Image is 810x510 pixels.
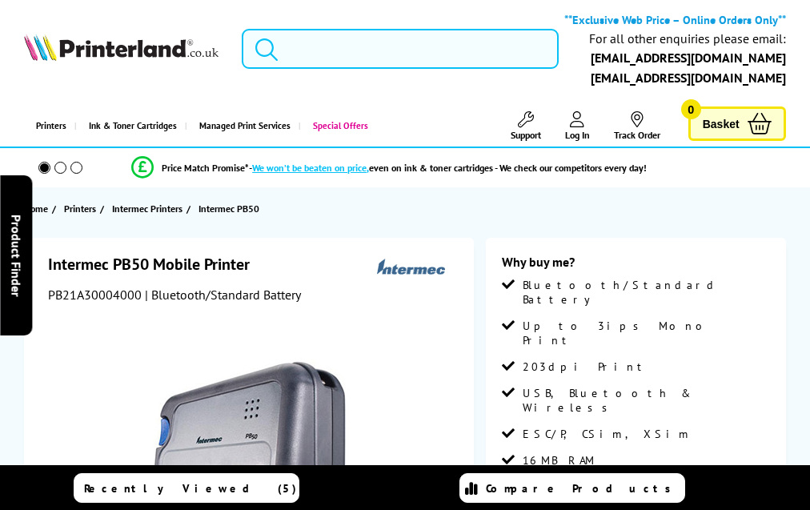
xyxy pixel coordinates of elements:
[48,254,266,275] h1: Intermec PB50 Mobile Printer
[74,106,185,147] a: Ink & Toner Cartridges
[459,473,685,503] a: Compare Products
[523,278,770,307] span: Bluetooth/Standard Battery
[486,481,680,496] span: Compare Products
[24,200,48,217] span: Home
[565,129,590,141] span: Log In
[564,12,786,27] b: **Exclusive Web Price – Online Orders Only**
[565,111,590,141] a: Log In
[523,359,649,374] span: 203dpi Print
[252,162,369,174] span: We won’t be beaten on price,
[24,200,52,217] a: Home
[591,70,786,86] a: [EMAIL_ADDRESS][DOMAIN_NAME]
[112,200,182,217] span: Intermec Printers
[24,34,218,61] img: Printerland Logo
[523,386,770,415] span: USB, Bluetooth & Wireless
[589,31,786,46] div: For all other enquiries please email:
[8,154,770,182] li: modal_Promise
[249,162,647,174] div: - even on ink & toner cartridges - We check our competitors every day!
[591,50,786,66] a: [EMAIL_ADDRESS][DOMAIN_NAME]
[112,200,186,217] a: Intermec Printers
[614,111,660,141] a: Track Order
[523,319,770,347] span: Up to 3ips Mono Print
[703,113,740,135] span: Basket
[688,106,786,141] a: Basket 0
[145,287,301,303] span: | Bluetooth/Standard Battery
[511,129,541,141] span: Support
[64,200,100,217] a: Printers
[523,427,692,441] span: ESC/P, CSim, XSim
[8,214,24,296] span: Product Finder
[48,287,142,303] span: PB21A30004000
[299,106,376,147] a: Special Offers
[162,162,249,174] span: Price Match Promise*
[374,254,447,283] img: Intermec
[64,200,96,217] span: Printers
[89,106,177,147] span: Ink & Toner Cartridges
[511,111,541,141] a: Support
[681,99,701,119] span: 0
[198,200,259,217] span: Intermec PB50
[74,473,299,503] a: Recently Viewed (5)
[502,254,770,278] div: Why buy me?
[84,481,297,496] span: Recently Viewed (5)
[24,34,218,64] a: Printerland Logo
[185,106,299,147] a: Managed Print Services
[523,453,595,468] span: 16MB RAM
[198,200,263,217] a: Intermec PB50
[24,106,74,147] a: Printers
